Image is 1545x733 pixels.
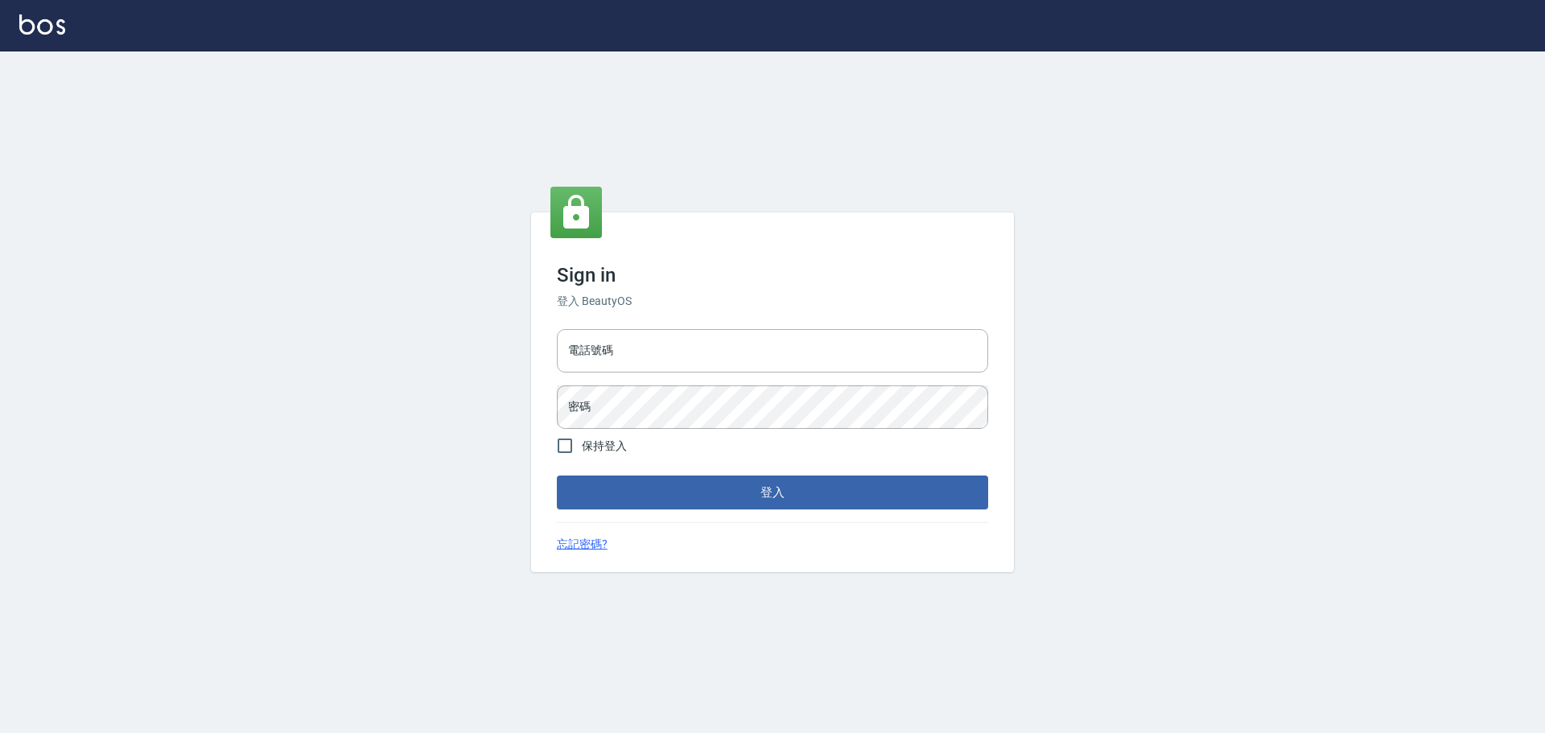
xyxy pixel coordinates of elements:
button: 登入 [557,476,988,509]
h3: Sign in [557,264,988,286]
a: 忘記密碼? [557,536,608,553]
h6: 登入 BeautyOS [557,293,988,310]
span: 保持登入 [582,438,627,455]
img: Logo [19,14,65,35]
